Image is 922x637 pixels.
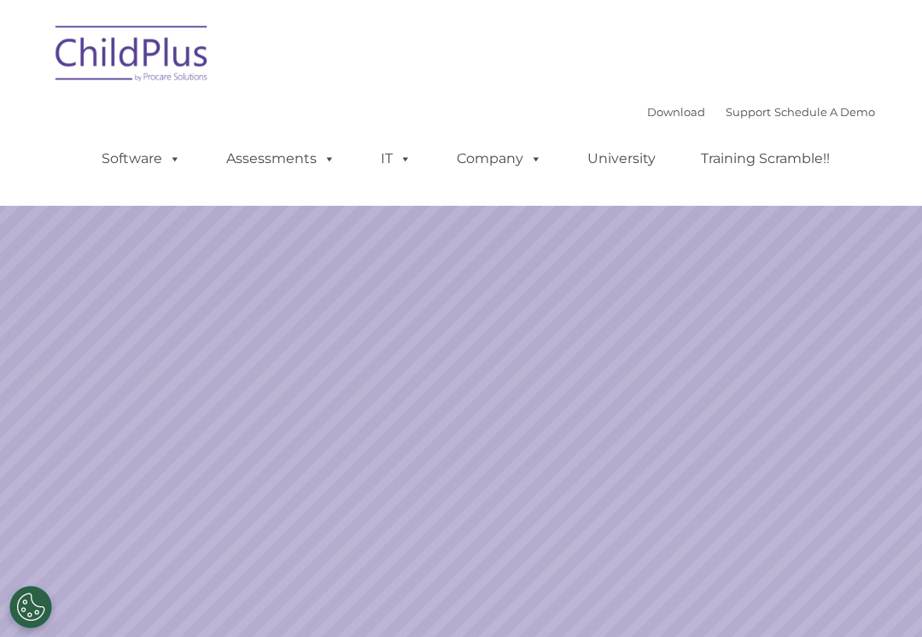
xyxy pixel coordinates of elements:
[85,142,198,176] a: Software
[647,105,875,119] font: |
[726,105,771,119] a: Support
[570,142,673,176] a: University
[364,142,429,176] a: IT
[774,105,875,119] a: Schedule A Demo
[209,142,353,176] a: Assessments
[47,14,218,99] img: ChildPlus by Procare Solutions
[440,142,559,176] a: Company
[684,142,847,176] a: Training Scramble!!
[647,105,705,119] a: Download
[9,586,52,628] button: Cookies Settings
